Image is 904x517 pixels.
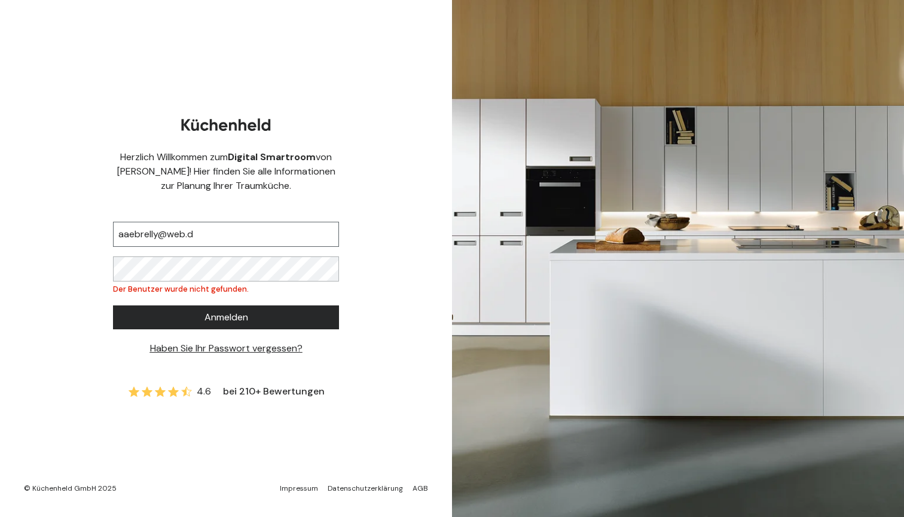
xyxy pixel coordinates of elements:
span: 4.6 [197,384,211,399]
small: Der Benutzer wurde nicht gefunden. [113,284,249,294]
div: © Küchenheld GmbH 2025 [24,484,117,493]
a: Datenschutzerklärung [328,484,403,493]
img: Kuechenheld logo [181,118,271,131]
b: Digital Smartroom [228,151,316,163]
span: Anmelden [204,310,248,325]
span: bei 210+ Bewertungen [223,384,325,399]
a: Impressum [280,484,318,493]
a: AGB [413,484,428,493]
input: E-Mail-Adresse [113,222,339,247]
button: Anmelden [113,305,339,329]
a: Haben Sie Ihr Passwort vergessen? [150,342,303,354]
div: Herzlich Willkommen zum von [PERSON_NAME]! Hier finden Sie alle Informationen zur Planung Ihrer T... [113,150,339,193]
